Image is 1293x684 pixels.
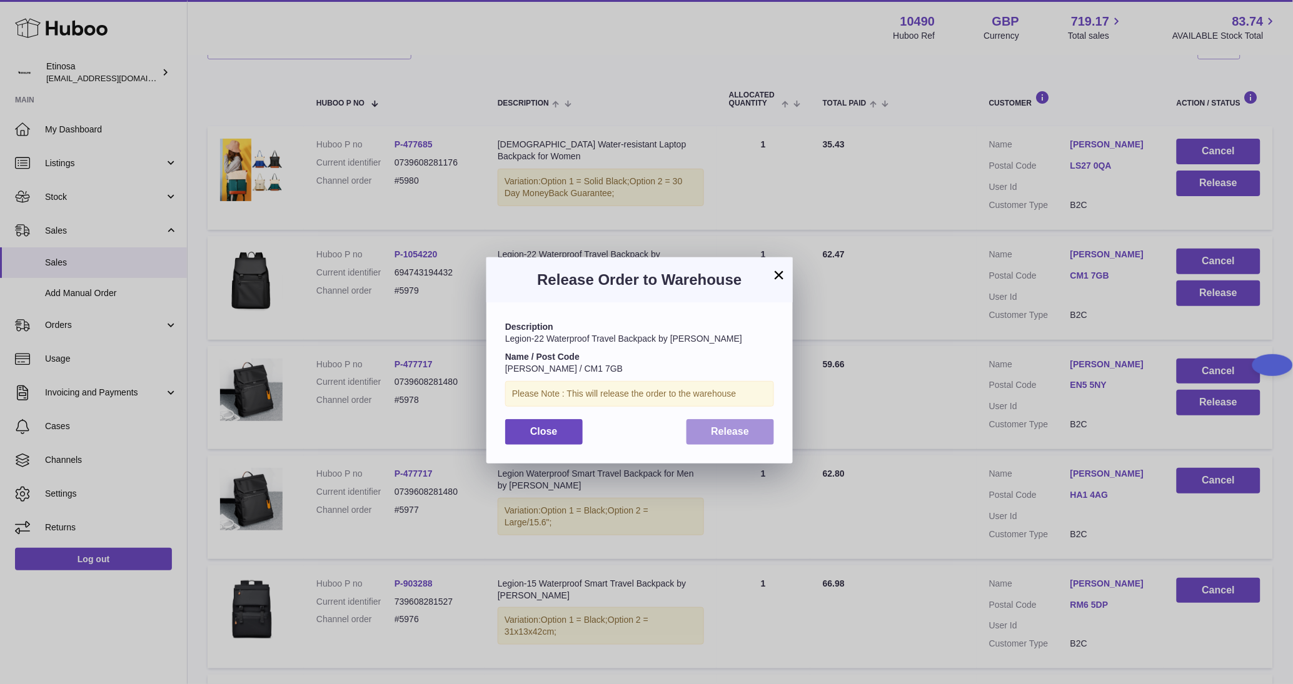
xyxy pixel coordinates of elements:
strong: Description [505,322,553,332]
button: Release [687,419,775,445]
div: Please Note : This will release the order to the warehouse [505,381,774,407]
span: Release [712,426,750,437]
button: Close [505,419,583,445]
span: Legion-22 Waterproof Travel Backpack by [PERSON_NAME] [505,334,742,344]
h3: Release Order to Warehouse [505,270,774,290]
span: [PERSON_NAME] / CM1 7GB [505,364,623,374]
strong: Name / Post Code [505,352,580,362]
button: × [772,267,787,282]
span: Close [530,426,558,437]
